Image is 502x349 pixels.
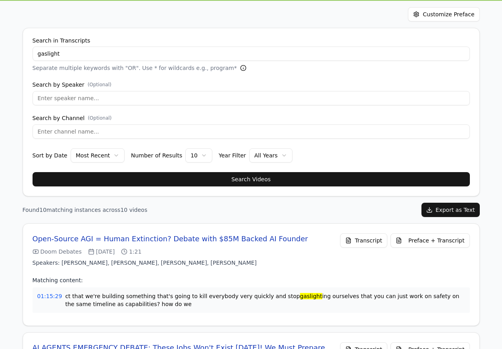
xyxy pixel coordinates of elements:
label: Number of Results [131,153,182,158]
p: Found 10 matching instances across 10 videos [23,206,148,214]
a: 01:15:29 [37,292,62,300]
mark: gaslight [300,293,322,299]
button: Preface + Transcript [390,233,469,248]
label: Search by Speaker [33,81,470,88]
span: Separate multiple keywords with "OR". Use * for wildcards e.g., program* [33,64,237,72]
div: Matching content: [33,276,470,284]
button: Search Videos [33,172,470,186]
label: Search in Transcripts [33,38,470,43]
button: Customize Preface [408,7,479,21]
span: (Optional) [88,115,112,121]
button: Export as Text [421,203,480,217]
input: Enter channel name... [33,124,470,139]
label: Sort by Date [33,153,67,158]
span: 1:21 [121,248,141,256]
a: Open-Source AGI = Human Extinction? Debate with $85M Backed AI Founder [33,233,308,244]
p: [PERSON_NAME], [PERSON_NAME], [PERSON_NAME], [PERSON_NAME] [33,259,308,267]
span: (Optional) [88,81,112,88]
label: Year Filter [219,153,246,158]
span: ct that we're building something that's going to kill everybody very quickly and stop ing ourselv... [65,292,465,308]
input: Enter speaker name... [33,91,470,105]
label: Search by Channel [33,115,470,121]
a: Transcript [340,233,387,248]
span: Speakers: [33,260,60,266]
span: [DATE] [88,248,115,256]
input: Enter keywords (e.g., toronto OR program*) [33,47,470,61]
span: Doom Debates [33,248,82,256]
